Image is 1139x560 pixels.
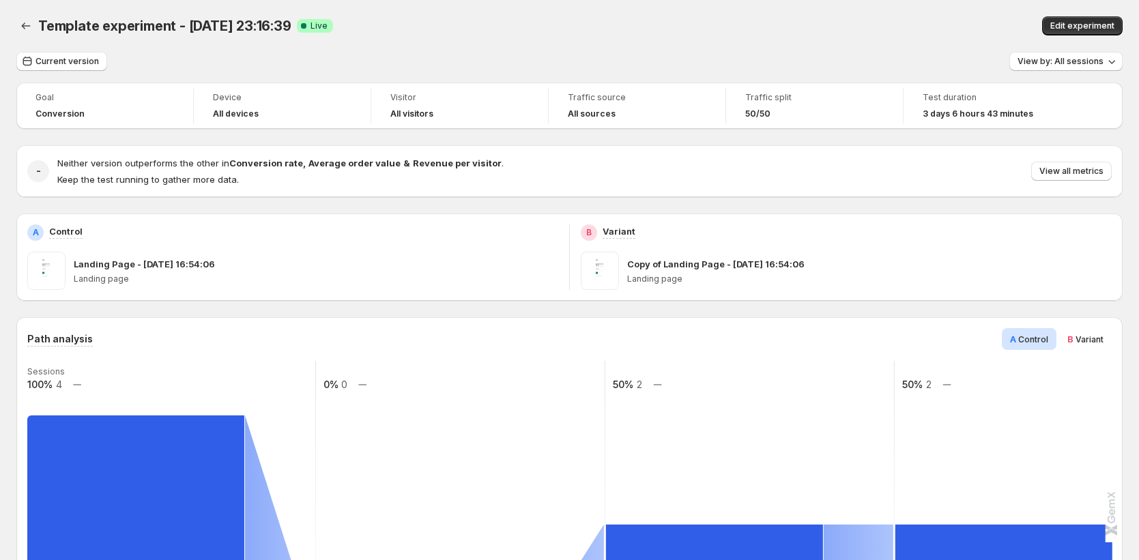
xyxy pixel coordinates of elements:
span: Current version [35,56,99,67]
text: 50% [613,379,633,390]
strong: Revenue per visitor [413,158,502,168]
span: Visitor [390,92,529,103]
img: Landing Page - Sep 18, 16:54:06 [27,252,66,290]
a: GoalConversion [35,91,174,121]
span: B [1067,334,1073,344]
p: Landing Page - [DATE] 16:54:06 [74,257,215,271]
img: Copy of Landing Page - Sep 18, 16:54:06 [581,252,619,290]
span: Goal [35,92,174,103]
span: Template experiment - [DATE] 23:16:39 [38,18,291,34]
a: Traffic split50/50 [745,91,884,121]
a: VisitorAll visitors [390,91,529,121]
button: Edit experiment [1042,16,1123,35]
text: 100% [27,379,53,390]
span: Test duration [923,92,1062,103]
h4: All devices [213,108,259,119]
span: Traffic source [568,92,706,103]
text: 2 [637,379,642,390]
h2: A [33,227,39,238]
button: Back [16,16,35,35]
span: Conversion [35,108,85,119]
h3: Path analysis [27,332,93,346]
a: Traffic sourceAll sources [568,91,706,121]
text: 4 [56,379,62,390]
h4: All visitors [390,108,433,119]
text: 0 [341,379,347,390]
button: View all metrics [1031,162,1112,181]
strong: Conversion rate [229,158,303,168]
h2: B [586,227,592,238]
p: Landing page [74,274,558,284]
span: Edit experiment [1050,20,1114,31]
span: View all metrics [1039,166,1104,177]
span: 50/50 [745,108,770,119]
h2: - [36,164,41,178]
strong: & [403,158,410,168]
span: Device [213,92,351,103]
button: View by: All sessions [1009,52,1123,71]
h4: All sources [568,108,616,119]
a: Test duration3 days 6 hours 43 minutes [923,91,1062,121]
span: Live [311,20,328,31]
span: Keep the test running to gather more data. [57,174,239,185]
text: Sessions [27,366,65,377]
p: Landing page [627,274,1112,284]
p: Variant [603,224,635,238]
span: Traffic split [745,92,884,103]
text: 50% [902,379,923,390]
strong: Average order value [308,158,401,168]
span: View by: All sessions [1018,56,1104,67]
text: 0% [323,379,338,390]
strong: , [303,158,306,168]
span: A [1010,334,1016,344]
span: 3 days 6 hours 43 minutes [923,108,1033,119]
span: Variant [1076,334,1104,344]
a: DeviceAll devices [213,91,351,121]
p: Control [49,224,83,238]
text: 2 [926,379,932,390]
button: Current version [16,52,107,71]
span: Neither version outperforms the other in . [57,158,504,168]
span: Control [1018,334,1048,344]
p: Copy of Landing Page - [DATE] 16:54:06 [627,257,805,271]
